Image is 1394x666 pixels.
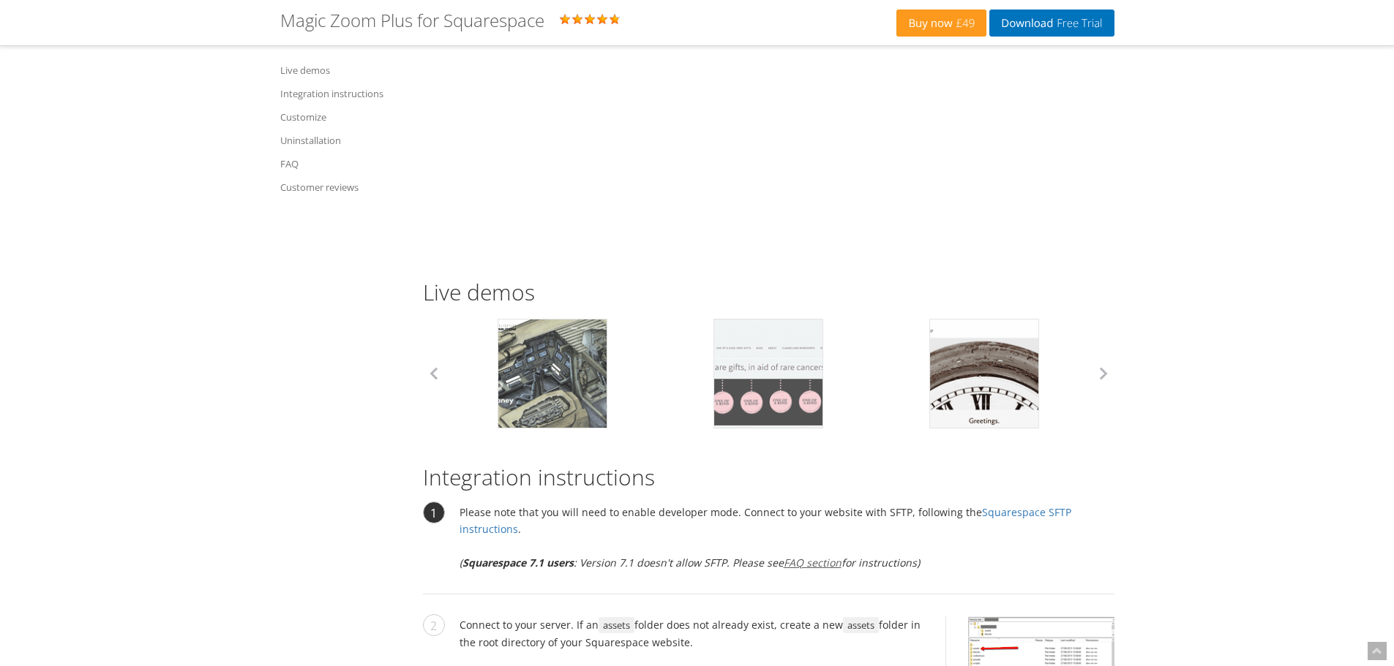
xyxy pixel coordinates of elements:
h1: Magic Zoom Plus for Squarespace [280,11,544,30]
li: Please note that you will need to enable developer mode. Connect to your website with SFTP, follo... [423,504,1114,594]
strong: Squarespace 7.1 users [462,556,574,569]
em: ( : Version 7.1 doesn't allow SFTP. Please see for instructions) [460,556,920,569]
a: Buy now£49 [896,10,986,37]
a: DownloadFree Trial [989,10,1114,37]
h2: Integration instructions [423,465,1114,489]
h2: Live demos [423,280,1114,304]
div: Rating: 5.0 ( ) [280,11,897,34]
span: assets [599,617,634,633]
span: Free Trial [1053,18,1102,29]
span: assets [843,617,879,633]
span: £49 [953,18,975,29]
a: FAQ section [784,556,842,569]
